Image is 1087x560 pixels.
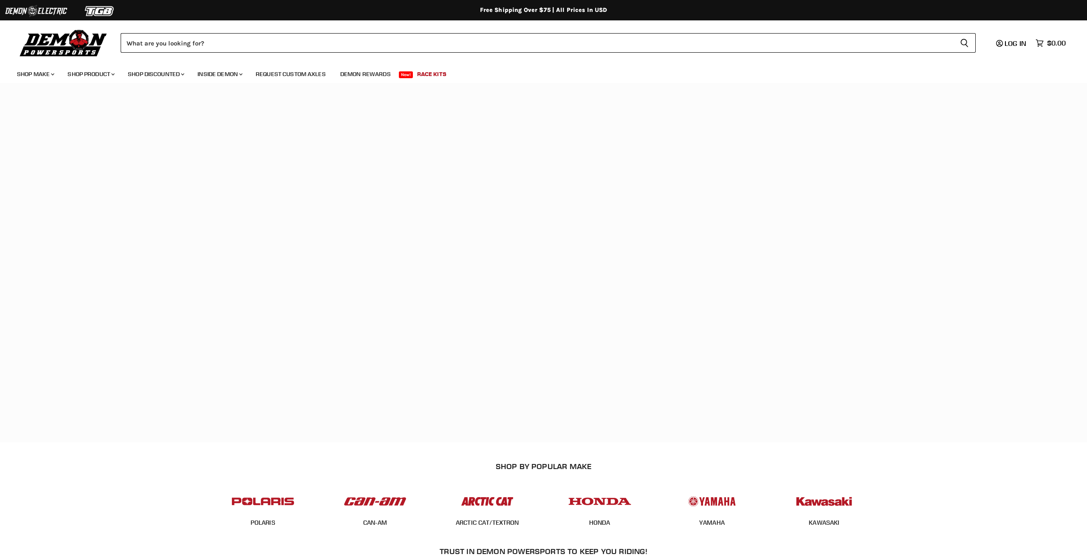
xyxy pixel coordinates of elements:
img: Demon Powersports [17,28,110,58]
a: CAN-AM [363,519,387,526]
input: Search [121,33,953,53]
a: POLARIS [251,519,275,526]
img: POPULAR_MAKE_logo_5_20258e7f-293c-4aac-afa8-159eaa299126.jpg [679,489,745,515]
a: Shop Product [61,65,120,83]
span: Log in [1005,39,1026,48]
h2: SHOP BY POPULAR MAKE [214,462,873,471]
a: YAMAHA [699,519,725,526]
span: CAN-AM [363,519,387,527]
img: Demon Electric Logo 2 [4,3,68,19]
a: KAWASAKI [809,519,839,526]
h2: Trust In Demon Powersports To Keep You Riding! [224,547,863,556]
a: Request Custom Axles [249,65,332,83]
div: Free Shipping Over $75 | All Prices In USD [204,6,884,14]
img: POPULAR_MAKE_logo_3_027535af-6171-4c5e-a9bc-f0eccd05c5d6.jpg [454,489,520,515]
form: Product [121,33,976,53]
span: HONDA [589,519,610,527]
ul: Main menu [11,62,1064,83]
a: Shop Discounted [121,65,189,83]
a: $0.00 [1031,37,1070,49]
img: POPULAR_MAKE_logo_6_76e8c46f-2d1e-4ecc-b320-194822857d41.jpg [791,489,857,515]
a: Log in [992,40,1031,47]
button: Search [953,33,976,53]
a: Demon Rewards [334,65,397,83]
a: Inside Demon [191,65,248,83]
span: POLARIS [251,519,275,527]
a: Race Kits [411,65,453,83]
span: $0.00 [1047,39,1066,47]
img: POPULAR_MAKE_logo_2_dba48cf1-af45-46d4-8f73-953a0f002620.jpg [230,489,296,515]
img: TGB Logo 2 [68,3,132,19]
a: HONDA [589,519,610,526]
span: KAWASAKI [809,519,839,527]
a: Shop Make [11,65,59,83]
span: New! [399,71,413,78]
a: ARCTIC CAT/TEXTRON [456,519,519,526]
img: POPULAR_MAKE_logo_1_adc20308-ab24-48c4-9fac-e3c1a623d575.jpg [342,489,408,515]
img: POPULAR_MAKE_logo_4_4923a504-4bac-4306-a1be-165a52280178.jpg [567,489,633,515]
span: YAMAHA [699,519,725,527]
span: ARCTIC CAT/TEXTRON [456,519,519,527]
